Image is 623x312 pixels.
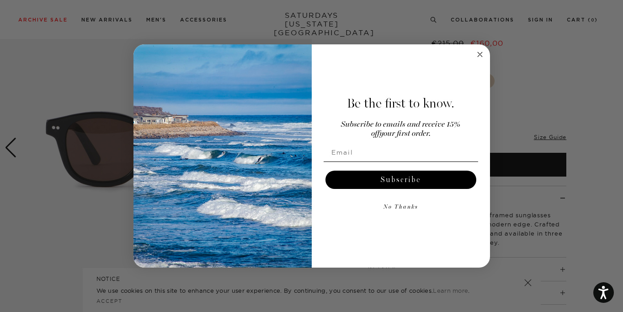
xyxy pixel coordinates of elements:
[379,130,431,138] span: your first order.
[347,96,454,111] span: Be the first to know.
[324,161,478,162] img: underline
[133,44,312,268] img: 125c788d-000d-4f3e-b05a-1b92b2a23ec9.jpeg
[324,198,478,216] button: No Thanks
[371,130,379,138] span: off
[341,121,460,129] span: Subscribe to emails and receive 15%
[324,143,478,161] input: Email
[474,49,485,60] button: Close dialog
[325,171,476,189] button: Subscribe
